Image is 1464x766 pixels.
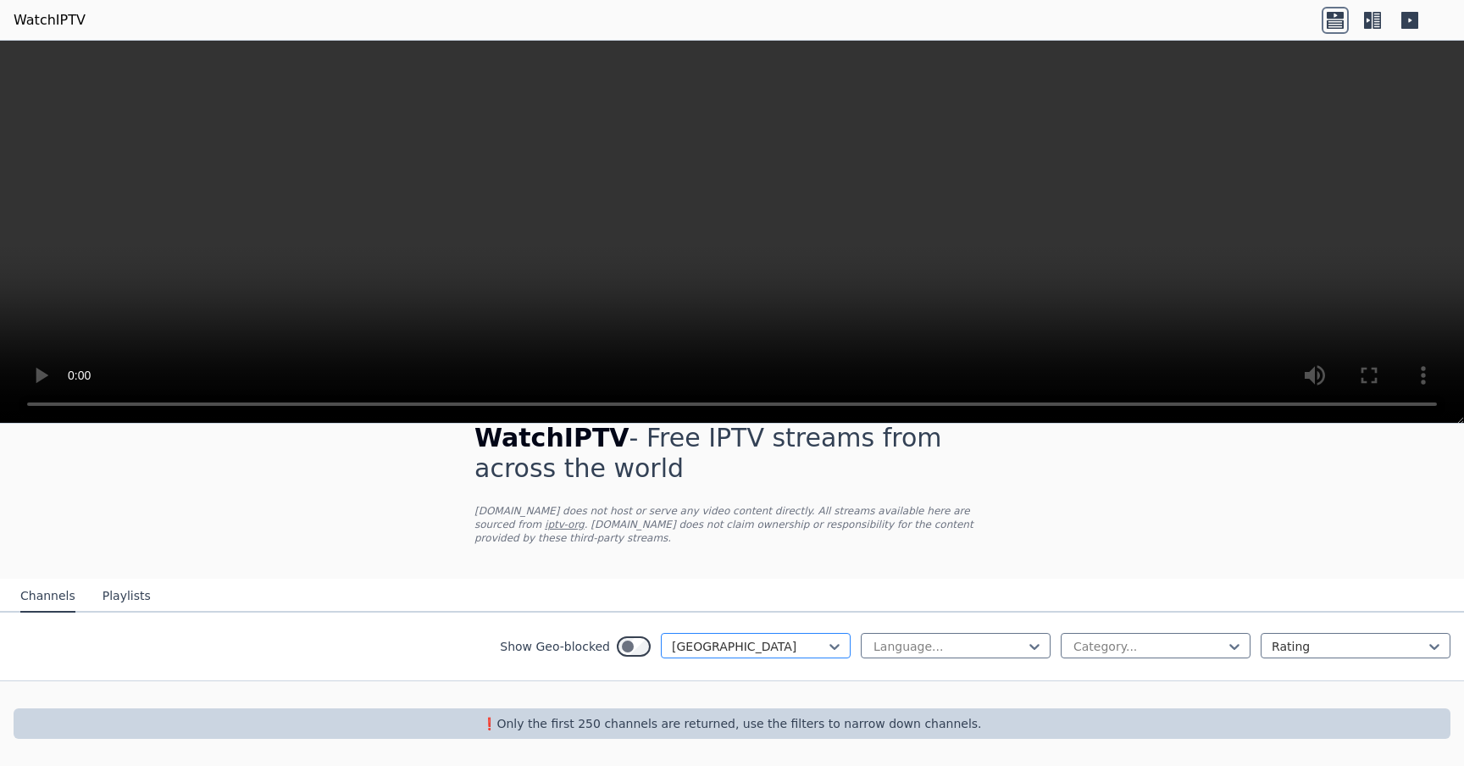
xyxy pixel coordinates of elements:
[545,519,585,530] a: iptv-org
[14,10,86,31] a: WatchIPTV
[103,580,151,613] button: Playlists
[474,423,629,452] span: WatchIPTV
[474,504,990,545] p: [DOMAIN_NAME] does not host or serve any video content directly. All streams available here are s...
[20,580,75,613] button: Channels
[20,715,1444,732] p: ❗️Only the first 250 channels are returned, use the filters to narrow down channels.
[500,638,610,655] label: Show Geo-blocked
[474,423,990,484] h1: - Free IPTV streams from across the world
